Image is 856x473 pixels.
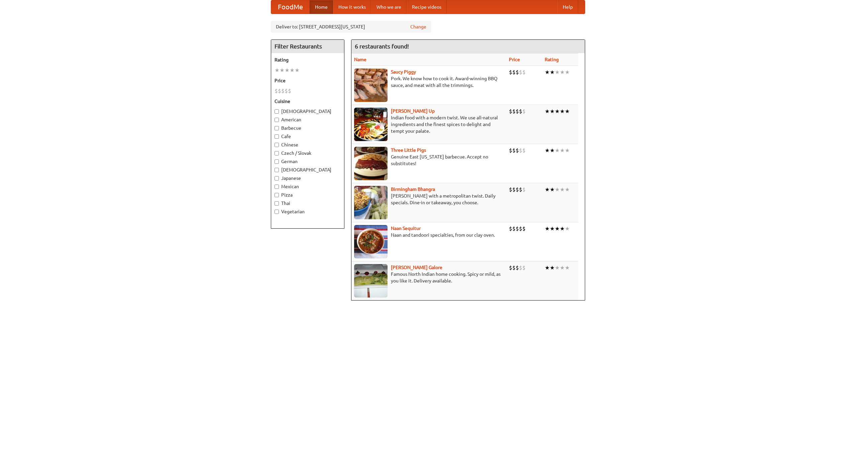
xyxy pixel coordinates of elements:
[275,210,279,214] input: Vegetarian
[391,69,416,75] a: Saucy Piggy
[560,264,565,271] li: ★
[545,108,550,115] li: ★
[516,108,519,115] li: $
[354,114,504,134] p: Indian food with a modern twist. We use all-natural ingredients and the finest spices to delight ...
[275,116,341,123] label: American
[354,69,388,102] img: saucy.jpg
[391,265,442,270] b: [PERSON_NAME] Galore
[565,108,570,115] li: ★
[355,43,409,49] ng-pluralize: 6 restaurants found!
[271,21,431,33] div: Deliver to: [STREET_ADDRESS][US_STATE]
[550,69,555,76] li: ★
[275,87,278,95] li: $
[275,150,341,156] label: Czech / Slovak
[509,147,512,154] li: $
[550,186,555,193] li: ★
[275,200,341,207] label: Thai
[555,147,560,154] li: ★
[509,57,520,62] a: Price
[555,186,560,193] li: ★
[354,57,366,62] a: Name
[275,67,280,74] li: ★
[275,176,279,181] input: Japanese
[275,208,341,215] label: Vegetarian
[271,0,310,14] a: FoodMe
[550,108,555,115] li: ★
[354,225,388,258] img: naansequitur.jpg
[509,264,512,271] li: $
[275,166,341,173] label: [DEMOGRAPHIC_DATA]
[285,87,288,95] li: $
[290,67,295,74] li: ★
[512,186,516,193] li: $
[275,151,279,155] input: Czech / Slovak
[555,69,560,76] li: ★
[565,264,570,271] li: ★
[275,56,341,63] h5: Rating
[522,186,526,193] li: $
[391,147,426,153] b: Three Little Pigs
[275,183,341,190] label: Mexican
[545,225,550,232] li: ★
[354,186,388,219] img: bhangra.jpg
[522,147,526,154] li: $
[519,225,522,232] li: $
[271,40,344,53] h4: Filter Restaurants
[354,232,504,238] p: Naan and tandoori specialties, from our clay oven.
[275,141,341,148] label: Chinese
[519,147,522,154] li: $
[275,143,279,147] input: Chinese
[512,108,516,115] li: $
[275,77,341,84] h5: Price
[509,108,512,115] li: $
[516,264,519,271] li: $
[512,264,516,271] li: $
[550,147,555,154] li: ★
[545,57,559,62] a: Rating
[275,193,279,197] input: Pizza
[275,158,341,165] label: German
[275,133,341,140] label: Cafe
[275,109,279,114] input: [DEMOGRAPHIC_DATA]
[550,264,555,271] li: ★
[333,0,371,14] a: How it works
[275,201,279,206] input: Thai
[354,75,504,89] p: Pork. We know how to cook it. Award-winning BBQ sauce, and meat with all the trimmings.
[555,264,560,271] li: ★
[557,0,578,14] a: Help
[275,118,279,122] input: American
[545,186,550,193] li: ★
[516,186,519,193] li: $
[516,147,519,154] li: $
[275,168,279,172] input: [DEMOGRAPHIC_DATA]
[275,192,341,198] label: Pizza
[275,98,341,105] h5: Cuisine
[522,69,526,76] li: $
[560,225,565,232] li: ★
[371,0,407,14] a: Who we are
[545,264,550,271] li: ★
[516,225,519,232] li: $
[275,126,279,130] input: Barbecue
[407,0,447,14] a: Recipe videos
[281,87,285,95] li: $
[512,147,516,154] li: $
[560,108,565,115] li: ★
[354,108,388,141] img: curryup.jpg
[519,108,522,115] li: $
[509,186,512,193] li: $
[275,159,279,164] input: German
[560,69,565,76] li: ★
[516,69,519,76] li: $
[519,264,522,271] li: $
[410,23,426,30] a: Change
[391,108,435,114] a: [PERSON_NAME] Up
[275,185,279,189] input: Mexican
[354,193,504,206] p: [PERSON_NAME] with a metropolitan twist. Daily specials. Dine-in or takeaway, you choose.
[288,87,291,95] li: $
[512,69,516,76] li: $
[555,225,560,232] li: ★
[522,108,526,115] li: $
